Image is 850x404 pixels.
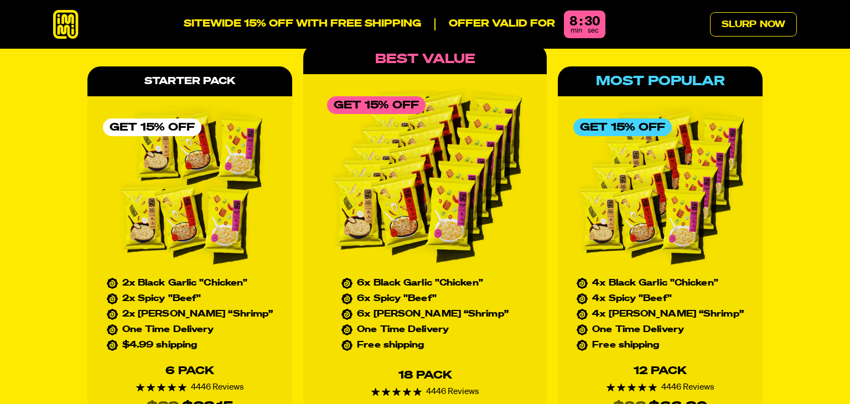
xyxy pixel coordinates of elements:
li: 6x [PERSON_NAME] “Shrimp” [341,310,509,319]
div: Most Popular [558,66,763,96]
li: 6x Spicy "Beef" [341,294,509,303]
div: 6 Pack [165,365,214,376]
li: 2x [PERSON_NAME] “Shrimp” [107,310,273,319]
div: Get 15% Off [103,118,201,136]
span: min [571,27,582,34]
div: Get 15% Off [573,118,672,136]
a: Slurp Now [710,12,797,37]
li: One Time Delivery [107,325,273,334]
div: 8 [569,15,577,28]
li: 4x [PERSON_NAME] “Shrimp” [577,310,744,319]
li: 4x Black Garlic "Chicken" [577,279,744,288]
div: : [579,15,582,28]
div: 4446 Reviews [371,387,479,396]
div: 4446 Reviews [607,383,714,392]
li: $4.99 shipping [107,341,273,350]
li: Free shipping [341,341,509,350]
div: 12 Pack [634,365,687,376]
iframe: Marketing Popup [6,353,117,398]
div: 30 [584,15,600,28]
li: 2x Black Garlic "Chicken" [107,279,273,288]
li: Free shipping [577,341,744,350]
span: sec [588,27,599,34]
p: Offer valid for [434,18,555,30]
div: Get 15% Off [327,96,426,114]
div: 4446 Reviews [136,383,244,392]
div: Starter Pack [87,66,292,96]
li: 4x Spicy "Beef" [577,294,744,303]
div: Best Value [303,44,547,74]
li: One Time Delivery [577,325,744,334]
li: 2x Spicy "Beef" [107,294,273,303]
p: SITEWIDE 15% OFF WITH FREE SHIPPING [184,18,421,30]
li: One Time Delivery [341,325,509,334]
li: 6x Black Garlic "Chicken" [341,279,509,288]
div: 18 Pack [398,370,452,381]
